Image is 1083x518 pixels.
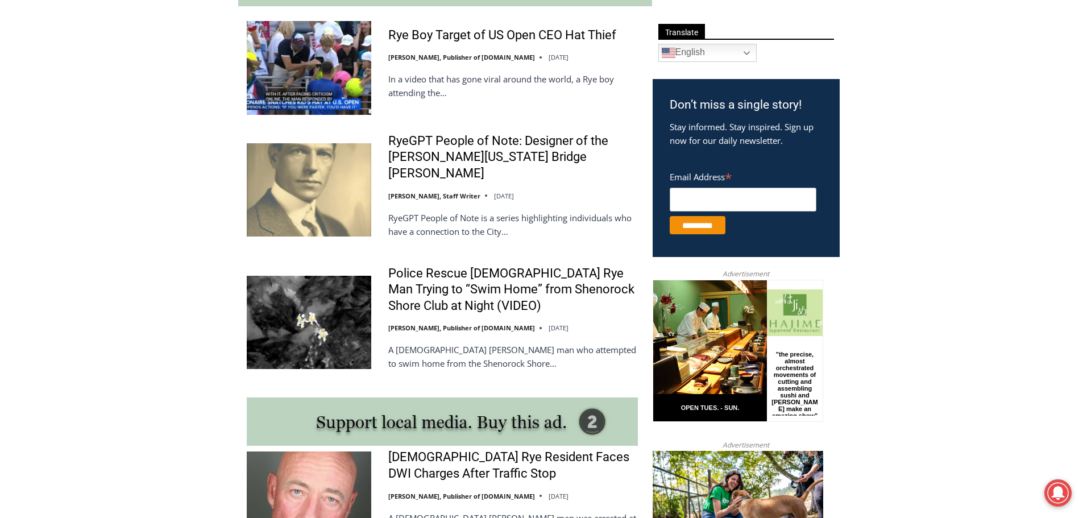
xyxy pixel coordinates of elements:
[549,53,569,61] time: [DATE]
[670,165,816,186] label: Email Address
[388,211,638,238] p: RyeGPT People of Note is a series highlighting individuals who have a connection to the City…
[388,492,535,500] a: [PERSON_NAME], Publisher of [DOMAIN_NAME]
[388,266,638,314] a: Police Rescue [DEMOGRAPHIC_DATA] Rye Man Trying to “Swim Home” from Shenorock Shore Club at Night...
[549,492,569,500] time: [DATE]
[117,71,167,136] div: "the precise, almost orchestrated movements of cutting and assembling sushi and [PERSON_NAME] mak...
[549,324,569,332] time: [DATE]
[388,324,535,332] a: [PERSON_NAME], Publisher of [DOMAIN_NAME]
[74,20,281,31] div: Serving [GEOGRAPHIC_DATA] Since [DATE]
[711,268,781,279] span: Advertisement
[658,44,757,62] a: English
[247,143,371,237] img: RyeGPT People of Note: Designer of the George Washington Bridge Othmar Ammann
[388,133,638,182] a: RyeGPT People of Note: Designer of the [PERSON_NAME][US_STATE] Bridge [PERSON_NAME]
[388,72,638,100] p: In a video that has gone viral around the world, a Rye boy attending the…
[711,440,781,450] span: Advertisement
[247,21,371,114] img: Rye Boy Target of US Open CEO Hat Thief
[297,113,527,139] span: Intern @ [DOMAIN_NAME]
[662,46,675,60] img: en
[388,192,480,200] a: [PERSON_NAME], Staff Writer
[658,24,705,39] span: Translate
[3,117,111,160] span: Open Tues. - Sun. [PHONE_NUMBER]
[247,397,638,446] img: support local media, buy this ad
[287,1,537,110] div: "[PERSON_NAME] and I covered the [DATE] Parade, which was a really eye opening experience as I ha...
[494,192,514,200] time: [DATE]
[388,53,535,61] a: [PERSON_NAME], Publisher of [DOMAIN_NAME]
[346,12,396,44] h4: Book [PERSON_NAME]'s Good Humor for Your Event
[388,343,638,370] p: A [DEMOGRAPHIC_DATA] [PERSON_NAME] man who attempted to swim home from the Shenorock Shore…
[338,3,410,52] a: Book [PERSON_NAME]'s Good Humor for Your Event
[1,114,114,142] a: Open Tues. - Sun. [PHONE_NUMBER]
[275,1,343,52] img: s_800_809a2aa2-bb6e-4add-8b5e-749ad0704c34.jpeg
[388,449,638,482] a: [DEMOGRAPHIC_DATA] Rye Resident Faces DWI Charges After Traffic Stop
[247,276,371,369] img: Police Rescue 51 Year Old Rye Man Trying to “Swim Home” from Shenorock Shore Club at Night (VIDEO)
[670,96,823,114] h3: Don’t miss a single story!
[273,110,551,142] a: Intern @ [DOMAIN_NAME]
[670,120,823,147] p: Stay informed. Stay inspired. Sign up now for our daily newsletter.
[388,27,616,44] a: Rye Boy Target of US Open CEO Hat Thief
